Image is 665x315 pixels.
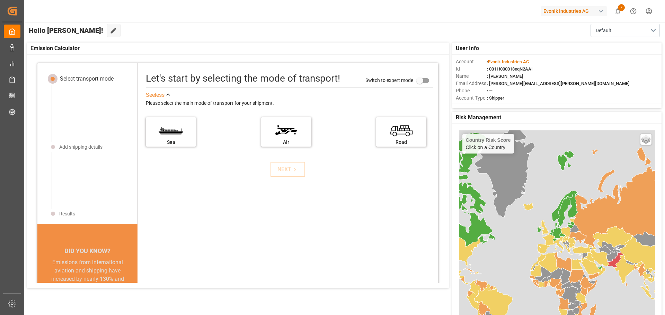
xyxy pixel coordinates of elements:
span: Phone [456,87,487,94]
div: Select transport mode [60,75,114,83]
div: Let's start by selecting the mode of transport! [146,71,340,86]
button: NEXT [271,162,305,177]
span: Email Address [456,80,487,87]
div: Air [265,139,308,146]
span: Name [456,73,487,80]
span: : [PERSON_NAME][EMAIL_ADDRESS][PERSON_NAME][DOMAIN_NAME] [487,81,630,86]
div: Results [59,210,75,217]
div: See less [146,91,165,99]
a: Layers [640,134,651,145]
span: 7 [618,4,625,11]
span: : [487,59,529,64]
div: Add shipping details [59,143,103,151]
div: Emissions from international aviation and shipping have increased by nearly 130% and 32% respecti... [46,258,129,308]
span: Default [596,27,611,34]
span: : 0011t000013eqN2AAI [487,66,533,72]
span: Account [456,58,487,65]
span: : — [487,88,493,93]
span: Switch to expert mode [365,77,413,83]
span: User Info [456,44,479,53]
div: Evonik Industries AG [541,6,607,16]
div: DID YOU KNOW? [37,244,138,258]
div: Sea [149,139,193,146]
span: Evonik Industries AG [488,59,529,64]
span: : [PERSON_NAME] [487,74,523,79]
span: : Shipper [487,95,504,101]
button: Help Center [626,3,641,19]
button: open menu [591,24,660,37]
span: Account Type [456,94,487,102]
div: Please select the main mode of transport for your shipment. [146,99,433,108]
div: Click on a Country [466,137,511,150]
button: show 7 new notifications [610,3,626,19]
span: Hello [PERSON_NAME]! [29,24,103,37]
div: Road [380,139,423,146]
span: Emission Calculator [30,44,80,53]
button: Evonik Industries AG [541,4,610,18]
span: Id [456,65,487,73]
h4: Country Risk Score [466,137,511,143]
div: NEXT [277,165,299,174]
span: Risk Management [456,113,501,122]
